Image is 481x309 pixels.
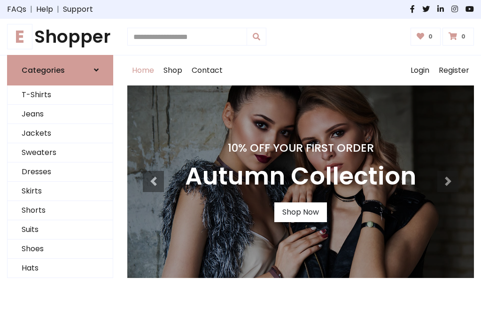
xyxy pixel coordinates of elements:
h3: Autumn Collection [185,162,416,191]
a: T-Shirts [8,85,113,105]
a: Help [36,4,53,15]
span: 0 [426,32,435,41]
span: | [26,4,36,15]
a: Hats [8,259,113,278]
a: Login [406,55,434,85]
a: Contact [187,55,227,85]
a: FAQs [7,4,26,15]
a: Support [63,4,93,15]
a: Dresses [8,162,113,182]
a: 0 [442,28,474,46]
a: Sweaters [8,143,113,162]
a: Shop Now [274,202,327,222]
a: Register [434,55,474,85]
a: Shoes [8,239,113,259]
a: Suits [8,220,113,239]
h6: Categories [22,66,65,75]
a: Home [127,55,159,85]
a: 0 [411,28,441,46]
span: | [53,4,63,15]
a: Shop [159,55,187,85]
a: Jackets [8,124,113,143]
h1: Shopper [7,26,113,47]
h4: 10% Off Your First Order [185,141,416,154]
a: Jeans [8,105,113,124]
span: E [7,24,32,49]
span: 0 [459,32,468,41]
a: Categories [7,55,113,85]
a: Shorts [8,201,113,220]
a: EShopper [7,26,113,47]
a: Skirts [8,182,113,201]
